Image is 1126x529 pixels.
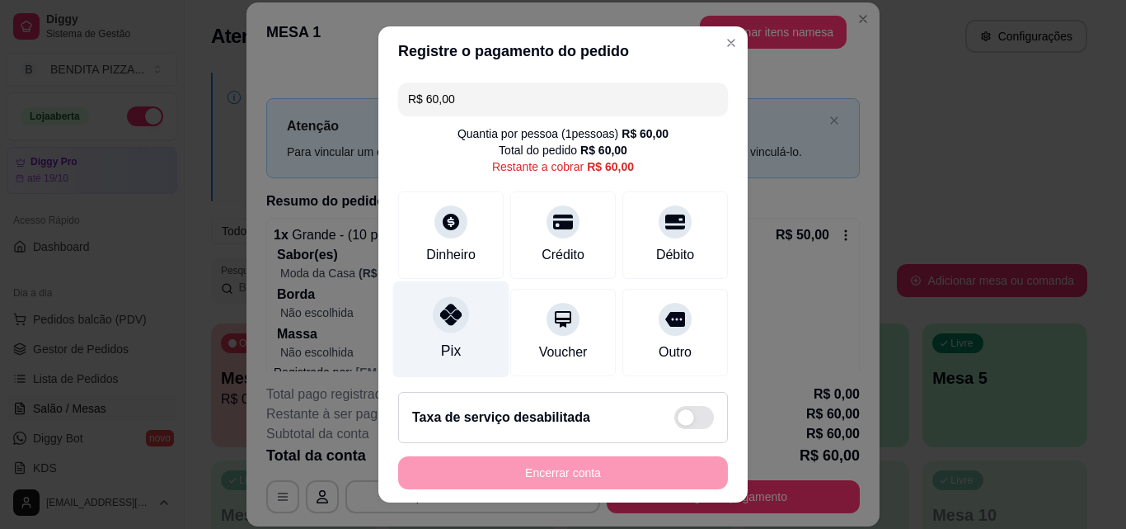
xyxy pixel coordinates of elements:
div: Pix [441,340,461,361]
div: Crédito [542,245,584,265]
header: Registre o pagamento do pedido [378,26,748,76]
div: Outro [659,342,692,362]
div: R$ 60,00 [587,158,634,175]
div: Quantia por pessoa ( 1 pessoas) [457,125,669,142]
div: Total do pedido [499,142,627,158]
input: Ex.: hambúrguer de cordeiro [408,83,718,116]
button: Close [718,30,744,56]
div: R$ 60,00 [622,125,669,142]
div: Restante a cobrar [492,158,634,175]
div: Dinheiro [426,245,476,265]
div: R$ 60,00 [580,142,627,158]
div: Voucher [539,342,588,362]
h2: Taxa de serviço desabilitada [412,408,590,427]
div: Débito [656,245,694,265]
